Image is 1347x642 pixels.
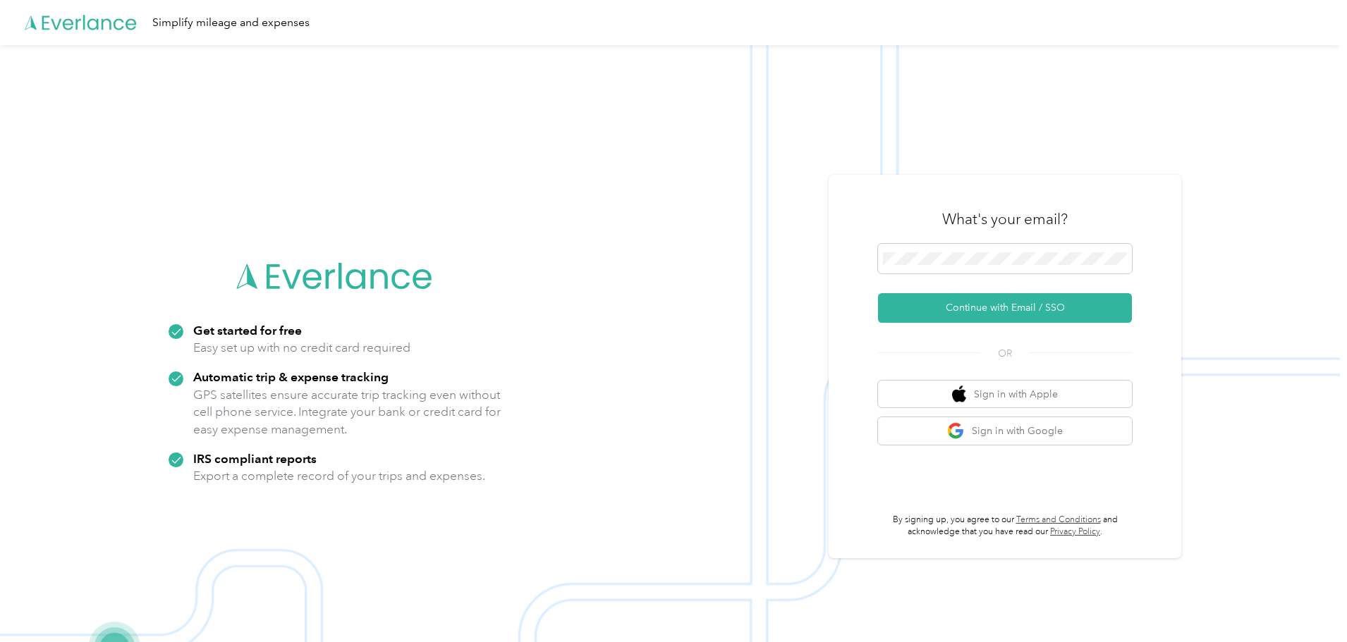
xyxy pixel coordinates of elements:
[1016,514,1101,525] a: Terms and Conditions
[878,381,1132,408] button: apple logoSign in with Apple
[878,514,1132,538] p: By signing up, you agree to our and acknowledge that you have read our .
[1050,526,1100,537] a: Privacy Policy
[878,293,1132,323] button: Continue with Email / SSO
[878,417,1132,445] button: google logoSign in with Google
[193,386,501,438] p: GPS satellites ensure accurate trip tracking even without cell phone service. Integrate your bank...
[942,209,1068,229] h3: What's your email?
[980,346,1030,361] span: OR
[193,467,485,485] p: Export a complete record of your trips and expenses.
[152,14,310,32] div: Simplify mileage and expenses
[193,339,410,357] p: Easy set up with no credit card required
[947,422,965,440] img: google logo
[193,369,389,384] strong: Automatic trip & expense tracking
[193,451,317,466] strong: IRS compliant reports
[193,323,302,338] strong: Get started for free
[952,385,966,403] img: apple logo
